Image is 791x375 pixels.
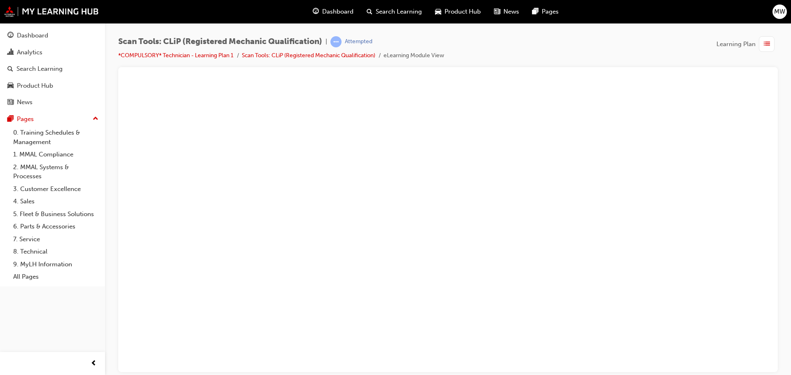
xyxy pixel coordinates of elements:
div: Product Hub [17,81,53,91]
span: prev-icon [91,359,97,369]
a: 5. Fleet & Business Solutions [10,208,102,221]
a: 6. Parts & Accessories [10,220,102,233]
a: 9. MyLH Information [10,258,102,271]
img: mmal [4,6,99,17]
a: Analytics [3,45,102,60]
button: MW [772,5,787,19]
a: *COMPULSORY* Technician - Learning Plan 1 [118,52,234,59]
span: guage-icon [7,32,14,40]
a: Search Learning [3,61,102,77]
div: Pages [17,114,34,124]
span: list-icon [764,39,770,49]
span: guage-icon [313,7,319,17]
span: car-icon [435,7,441,17]
a: 2. MMAL Systems & Processes [10,161,102,183]
a: 4. Sales [10,195,102,208]
button: Pages [3,112,102,127]
button: Learning Plan [716,36,778,52]
span: Search Learning [376,7,422,16]
span: | [325,37,327,47]
a: 0. Training Schedules & Management [10,126,102,148]
button: DashboardAnalyticsSearch LearningProduct HubNews [3,26,102,112]
span: search-icon [367,7,372,17]
a: 8. Technical [10,245,102,258]
span: Dashboard [322,7,353,16]
span: pages-icon [7,116,14,123]
a: 7. Service [10,233,102,246]
span: News [503,7,519,16]
span: Learning Plan [716,40,756,49]
span: MW [774,7,785,16]
a: 3. Customer Excellence [10,183,102,196]
div: Analytics [17,48,42,57]
span: chart-icon [7,49,14,56]
span: news-icon [7,99,14,106]
span: pages-icon [532,7,538,17]
a: guage-iconDashboard [306,3,360,20]
a: Product Hub [3,78,102,93]
a: All Pages [10,270,102,283]
a: news-iconNews [487,3,526,20]
a: search-iconSearch Learning [360,3,428,20]
div: Attempted [345,38,372,46]
a: News [3,95,102,110]
span: up-icon [93,114,98,124]
span: Product Hub [445,7,481,16]
div: Dashboard [17,31,48,40]
a: Scan Tools: CLiP (Registered Mechanic Qualification) [242,52,375,59]
a: Dashboard [3,28,102,43]
span: learningRecordVerb_ATTEMPT-icon [330,36,342,47]
span: Pages [542,7,559,16]
span: search-icon [7,65,13,73]
span: news-icon [494,7,500,17]
div: News [17,98,33,107]
span: car-icon [7,82,14,90]
a: car-iconProduct Hub [428,3,487,20]
li: eLearning Module View [384,51,444,61]
div: Search Learning [16,64,63,74]
span: Scan Tools: CLiP (Registered Mechanic Qualification) [118,37,322,47]
a: 1. MMAL Compliance [10,148,102,161]
a: pages-iconPages [526,3,565,20]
